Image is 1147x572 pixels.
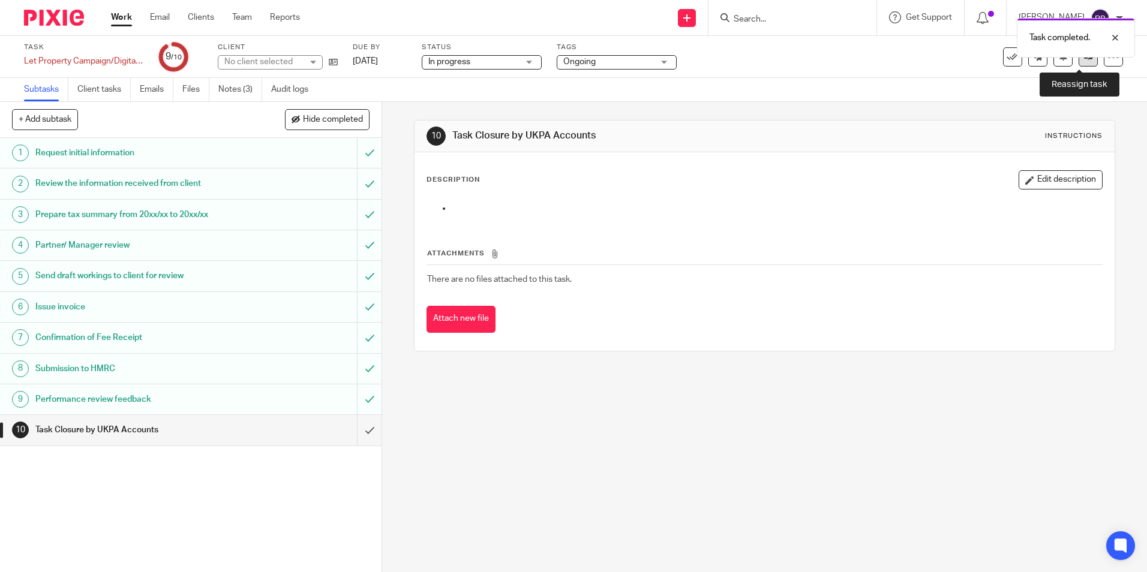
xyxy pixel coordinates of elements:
[427,306,496,333] button: Attach new file
[35,267,242,285] h1: Send draft workings to client for review
[35,174,242,192] h1: Review the information received from client
[12,360,29,377] div: 8
[12,206,29,223] div: 3
[35,390,242,408] h1: Performance review feedback
[35,329,242,347] h1: Confirmation of Fee Receipt
[427,127,446,146] div: 10
[188,11,214,23] a: Clients
[452,130,790,142] h1: Task Closure by UKPA Accounts
[303,115,363,125] span: Hide completed
[1045,131,1103,141] div: Instructions
[35,360,242,378] h1: Submission to HMRC
[12,268,29,285] div: 5
[422,43,542,52] label: Status
[24,78,68,101] a: Subtasks
[12,176,29,192] div: 2
[24,10,84,26] img: Pixie
[12,391,29,408] div: 9
[12,144,29,161] div: 1
[12,109,78,130] button: + Add subtask
[218,43,338,52] label: Client
[166,50,182,64] div: 9
[563,58,596,66] span: Ongoing
[24,55,144,67] div: Let Property Campaign/Digital Tax Disclosure
[12,329,29,346] div: 7
[171,54,182,61] small: /10
[285,109,370,130] button: Hide completed
[1019,170,1103,189] button: Edit description
[12,422,29,438] div: 10
[271,78,317,101] a: Audit logs
[35,298,242,316] h1: Issue invoice
[12,237,29,254] div: 4
[77,78,131,101] a: Client tasks
[35,144,242,162] h1: Request initial information
[182,78,209,101] a: Files
[24,43,144,52] label: Task
[12,299,29,315] div: 6
[111,11,132,23] a: Work
[353,43,407,52] label: Due by
[557,43,677,52] label: Tags
[35,236,242,254] h1: Partner/ Manager review
[224,56,302,68] div: No client selected
[427,250,485,257] span: Attachments
[35,421,242,439] h1: Task Closure by UKPA Accounts
[1091,8,1110,28] img: svg%3E
[427,275,572,284] span: There are no files attached to this task.
[270,11,300,23] a: Reports
[218,78,262,101] a: Notes (3)
[150,11,170,23] a: Email
[427,175,480,185] p: Description
[35,206,242,224] h1: Prepare tax summary from 20xx/xx to 20xx/xx
[428,58,470,66] span: In progress
[353,57,378,65] span: [DATE]
[232,11,252,23] a: Team
[140,78,173,101] a: Emails
[1029,32,1090,44] p: Task completed.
